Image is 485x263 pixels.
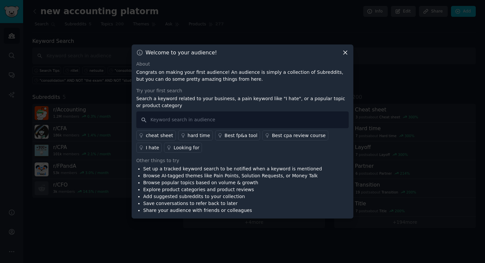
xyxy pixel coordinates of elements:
input: Keyword search in audience [136,111,349,128]
li: Share your audience with friends or colleagues [143,207,322,214]
div: Other things to try [136,157,349,164]
li: Set up a tracked keyword search to be notified when a keyword is mentioned [143,165,322,172]
div: Try your first search [136,87,349,94]
div: hard time [188,132,210,139]
a: Best cpa review course [262,131,328,140]
a: Best fp&a tool [215,131,260,140]
li: Add suggested subreddits to your collection [143,193,322,200]
li: Browse popular topics based on volume & growth [143,179,322,186]
h3: Welcome to your audience! [145,49,217,56]
li: Explore product categories and product reviews [143,186,322,193]
a: cheat sheet [136,131,176,140]
a: hard time [178,131,213,140]
p: Search a keyword related to your business, a pain keyword like "I hate", or a popular topic or pr... [136,95,349,109]
div: Looking for [174,144,199,151]
a: I hate [136,143,162,153]
p: Congrats on making your first audience! An audience is simply a collection of Subreddits, but you... [136,69,349,83]
li: Browse AI-tagged themes like Pain Points, Solution Requests, or Money Talk [143,172,322,179]
div: cheat sheet [146,132,173,139]
div: About [136,61,349,68]
div: Best cpa review course [272,132,326,139]
div: I hate [146,144,159,151]
div: Best fp&a tool [225,132,258,139]
li: Save conversations to refer back to later [143,200,322,207]
a: Looking for [164,143,202,153]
